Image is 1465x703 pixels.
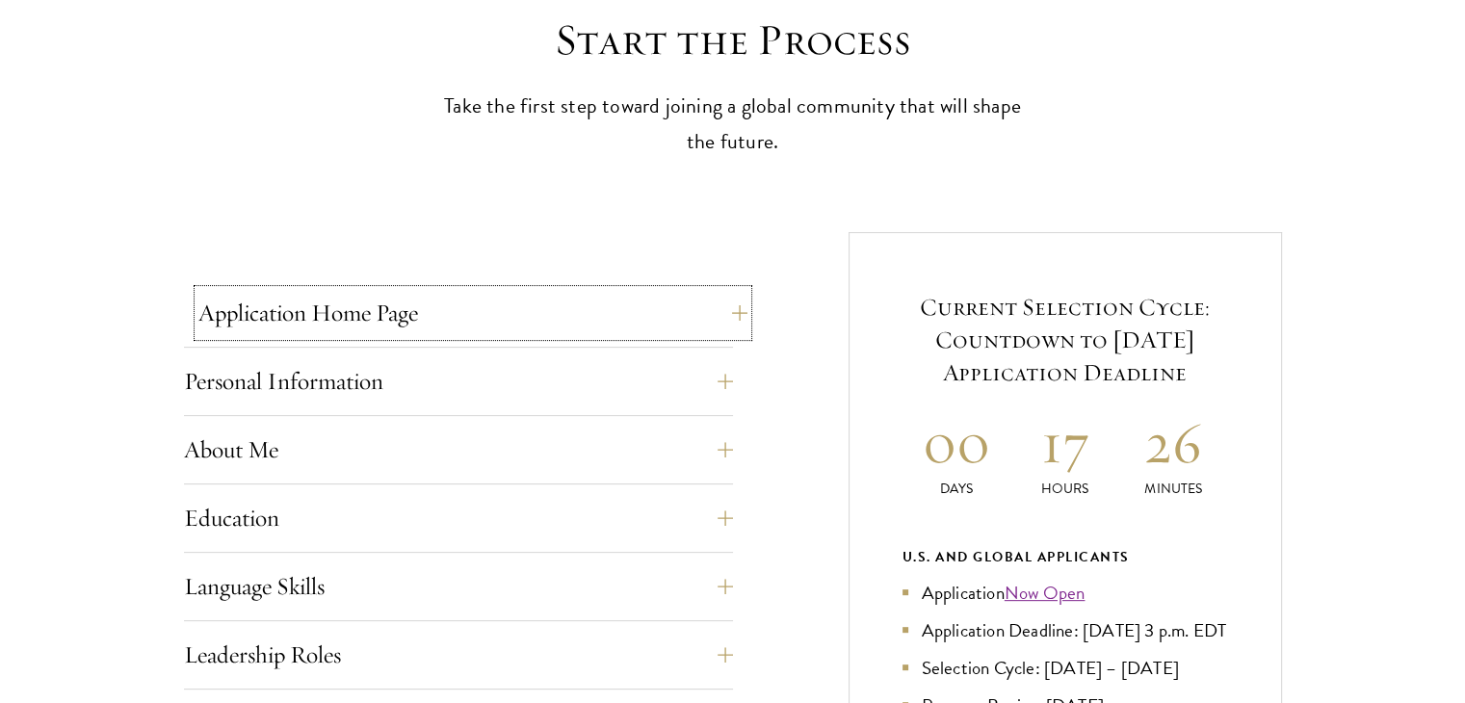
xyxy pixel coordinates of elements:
h5: Current Selection Cycle: Countdown to [DATE] Application Deadline [903,291,1228,389]
button: Leadership Roles [184,632,733,678]
button: Education [184,495,733,541]
h2: 00 [903,406,1011,479]
li: Application [903,579,1228,607]
h2: 17 [1010,406,1119,479]
button: About Me [184,427,733,473]
p: Days [903,479,1011,499]
h2: 26 [1119,406,1228,479]
li: Application Deadline: [DATE] 3 p.m. EDT [903,616,1228,644]
button: Language Skills [184,563,733,610]
li: Selection Cycle: [DATE] – [DATE] [903,654,1228,682]
p: Minutes [1119,479,1228,499]
div: U.S. and Global Applicants [903,545,1228,569]
p: Take the first step toward joining a global community that will shape the future. [434,89,1032,160]
button: Personal Information [184,358,733,404]
p: Hours [1010,479,1119,499]
button: Application Home Page [198,290,747,336]
h2: Start the Process [434,13,1032,67]
a: Now Open [1005,579,1086,607]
